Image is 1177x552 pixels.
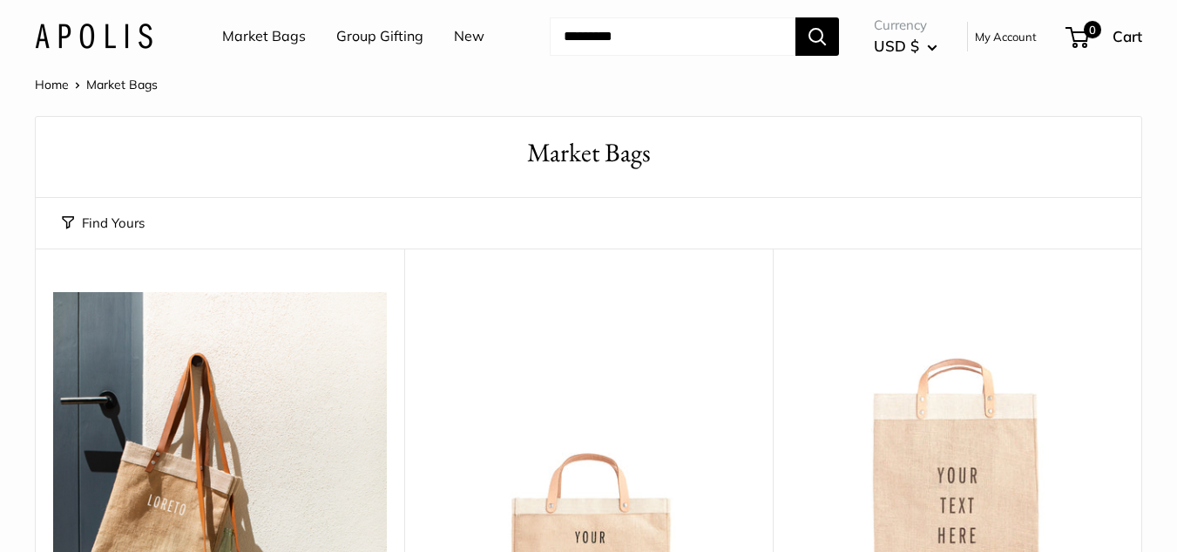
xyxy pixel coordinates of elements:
[874,13,937,37] span: Currency
[86,77,158,92] span: Market Bags
[975,26,1037,47] a: My Account
[550,17,795,56] input: Search...
[795,17,839,56] button: Search
[62,211,145,235] button: Find Yours
[222,24,306,50] a: Market Bags
[62,134,1115,172] h1: Market Bags
[35,73,158,96] nav: Breadcrumb
[454,24,484,50] a: New
[1067,23,1142,51] a: 0 Cart
[1084,21,1101,38] span: 0
[35,24,152,49] img: Apolis
[874,37,919,55] span: USD $
[35,77,69,92] a: Home
[336,24,423,50] a: Group Gifting
[1113,27,1142,45] span: Cart
[874,32,937,60] button: USD $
